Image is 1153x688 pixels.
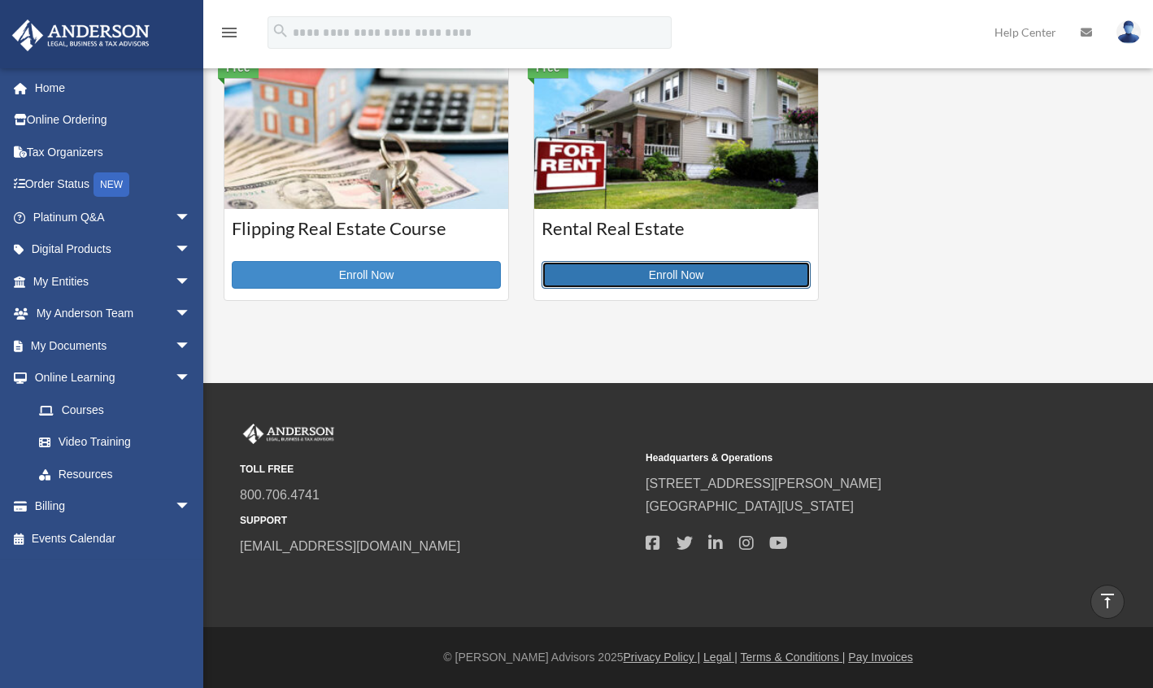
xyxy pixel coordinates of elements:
[175,265,207,298] span: arrow_drop_down
[232,216,501,257] h3: Flipping Real Estate Course
[218,57,259,78] div: Free
[11,136,215,168] a: Tax Organizers
[1098,591,1117,611] i: vertical_align_top
[646,477,881,490] a: [STREET_ADDRESS][PERSON_NAME]
[23,458,215,490] a: Resources
[542,216,811,257] h3: Rental Real Estate
[7,20,154,51] img: Anderson Advisors Platinum Portal
[11,522,215,555] a: Events Calendar
[1090,585,1125,619] a: vertical_align_top
[11,298,215,330] a: My Anderson Teamarrow_drop_down
[703,651,737,664] a: Legal |
[175,233,207,267] span: arrow_drop_down
[646,499,854,513] a: [GEOGRAPHIC_DATA][US_STATE]
[94,172,129,197] div: NEW
[175,298,207,331] span: arrow_drop_down
[240,461,634,478] small: TOLL FREE
[240,512,634,529] small: SUPPORT
[542,261,811,289] a: Enroll Now
[175,490,207,524] span: arrow_drop_down
[1116,20,1141,44] img: User Pic
[11,329,215,362] a: My Documentsarrow_drop_down
[23,394,207,426] a: Courses
[11,168,215,202] a: Order StatusNEW
[11,362,215,394] a: Online Learningarrow_drop_down
[240,488,320,502] a: 800.706.4741
[528,57,568,78] div: Free
[741,651,846,664] a: Terms & Conditions |
[848,651,912,664] a: Pay Invoices
[624,651,701,664] a: Privacy Policy |
[175,201,207,234] span: arrow_drop_down
[203,647,1153,668] div: © [PERSON_NAME] Advisors 2025
[175,329,207,363] span: arrow_drop_down
[11,104,215,137] a: Online Ordering
[220,28,239,42] a: menu
[240,539,460,553] a: [EMAIL_ADDRESS][DOMAIN_NAME]
[240,424,337,445] img: Anderson Advisors Platinum Portal
[11,201,215,233] a: Platinum Q&Aarrow_drop_down
[11,265,215,298] a: My Entitiesarrow_drop_down
[232,261,501,289] a: Enroll Now
[11,72,215,104] a: Home
[272,22,289,40] i: search
[11,233,215,266] a: Digital Productsarrow_drop_down
[23,426,215,459] a: Video Training
[220,23,239,42] i: menu
[11,490,215,523] a: Billingarrow_drop_down
[646,450,1040,467] small: Headquarters & Operations
[175,362,207,395] span: arrow_drop_down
